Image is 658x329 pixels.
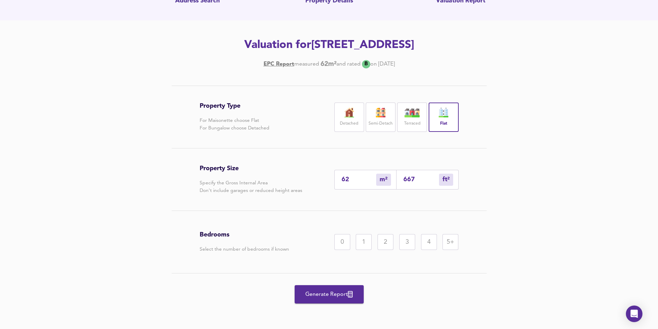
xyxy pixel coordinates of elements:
[341,108,358,117] img: house-icon
[200,179,302,194] p: Specify the Gross Internal Area Don't include garages or reduced height areas
[429,103,458,132] div: Flat
[404,119,420,128] label: Terraced
[369,119,393,128] label: Semi-Detach
[372,108,389,117] img: house-icon
[403,108,421,117] img: house-icon
[264,60,395,68] div: [DATE]
[295,285,364,303] button: Generate Report
[442,234,458,250] div: 5+
[370,60,377,68] div: on
[378,234,393,250] div: 2
[397,103,427,132] div: Terraced
[200,117,269,132] p: For Maisonette choose Flat For Bungalow choose Detached
[366,103,395,132] div: Semi-Detach
[200,231,289,239] h3: Bedrooms
[403,176,439,183] input: Sqft
[362,60,370,68] div: B
[340,119,358,128] label: Detached
[334,234,350,250] div: 0
[134,38,525,53] h2: Valuation for [STREET_ADDRESS]
[399,234,415,250] div: 3
[200,165,302,172] h3: Property Size
[435,108,452,117] img: flat-icon
[264,60,294,68] a: EPC Report
[440,119,447,128] label: Flat
[200,102,269,110] h3: Property Type
[200,245,289,253] p: Select the number of bedrooms if known
[439,174,453,186] div: m²
[334,103,364,132] div: Detached
[321,60,336,68] b: 62 m²
[294,60,319,68] div: measured
[342,176,376,183] input: Enter sqm
[302,290,357,299] span: Generate Report
[421,234,437,250] div: 4
[376,174,391,186] div: m²
[356,234,372,250] div: 1
[626,306,642,322] div: Open Intercom Messenger
[336,60,361,68] div: and rated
